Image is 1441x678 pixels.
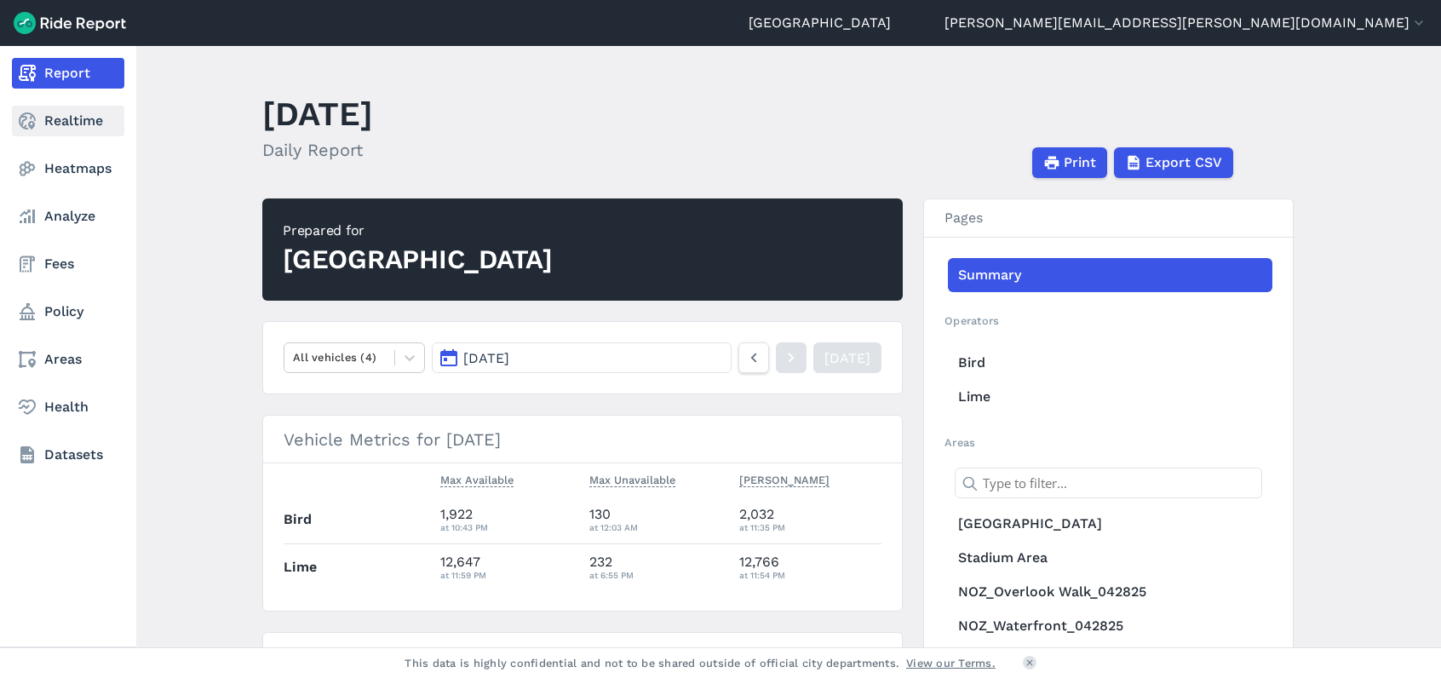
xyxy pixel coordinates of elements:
[12,296,124,327] a: Policy
[589,470,675,491] button: Max Unavailable
[924,199,1293,238] h3: Pages
[283,241,553,279] div: [GEOGRAPHIC_DATA]
[739,504,882,535] div: 2,032
[1145,152,1222,173] span: Export CSV
[944,313,1272,329] h2: Operators
[589,504,726,535] div: 130
[262,137,373,163] h2: Daily Report
[284,543,433,590] th: Lime
[463,350,509,366] span: [DATE]
[948,541,1272,575] a: Stadium Area
[440,470,514,487] span: Max Available
[432,342,732,373] button: [DATE]
[1114,147,1233,178] button: Export CSV
[589,552,726,583] div: 232
[944,13,1427,33] button: [PERSON_NAME][EMAIL_ADDRESS][PERSON_NAME][DOMAIN_NAME]
[12,344,124,375] a: Areas
[284,497,433,543] th: Bird
[948,575,1272,609] a: NOZ_Overlook Walk_042825
[739,552,882,583] div: 12,766
[12,153,124,184] a: Heatmaps
[906,655,996,671] a: View our Terms.
[948,380,1272,414] a: Lime
[262,90,373,137] h1: [DATE]
[589,567,726,583] div: at 6:55 PM
[955,468,1262,498] input: Type to filter...
[813,342,881,373] a: [DATE]
[12,392,124,422] a: Health
[12,106,124,136] a: Realtime
[1064,152,1096,173] span: Print
[739,470,830,491] button: [PERSON_NAME]
[12,440,124,470] a: Datasets
[589,470,675,487] span: Max Unavailable
[948,507,1272,541] a: [GEOGRAPHIC_DATA]
[749,13,891,33] a: [GEOGRAPHIC_DATA]
[739,520,882,535] div: at 11:35 PM
[440,470,514,491] button: Max Available
[948,643,1272,677] a: NPZ_SFD 2nd Ave_042825
[739,567,882,583] div: at 11:54 PM
[1032,147,1107,178] button: Print
[948,346,1272,380] a: Bird
[14,12,126,34] img: Ride Report
[944,434,1272,451] h2: Areas
[263,416,902,463] h3: Vehicle Metrics for [DATE]
[12,201,124,232] a: Analyze
[12,58,124,89] a: Report
[440,520,577,535] div: at 10:43 PM
[283,221,553,241] div: Prepared for
[739,470,830,487] span: [PERSON_NAME]
[440,567,577,583] div: at 11:59 PM
[948,258,1272,292] a: Summary
[589,520,726,535] div: at 12:03 AM
[948,609,1272,643] a: NOZ_Waterfront_042825
[440,552,577,583] div: 12,647
[440,504,577,535] div: 1,922
[12,249,124,279] a: Fees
